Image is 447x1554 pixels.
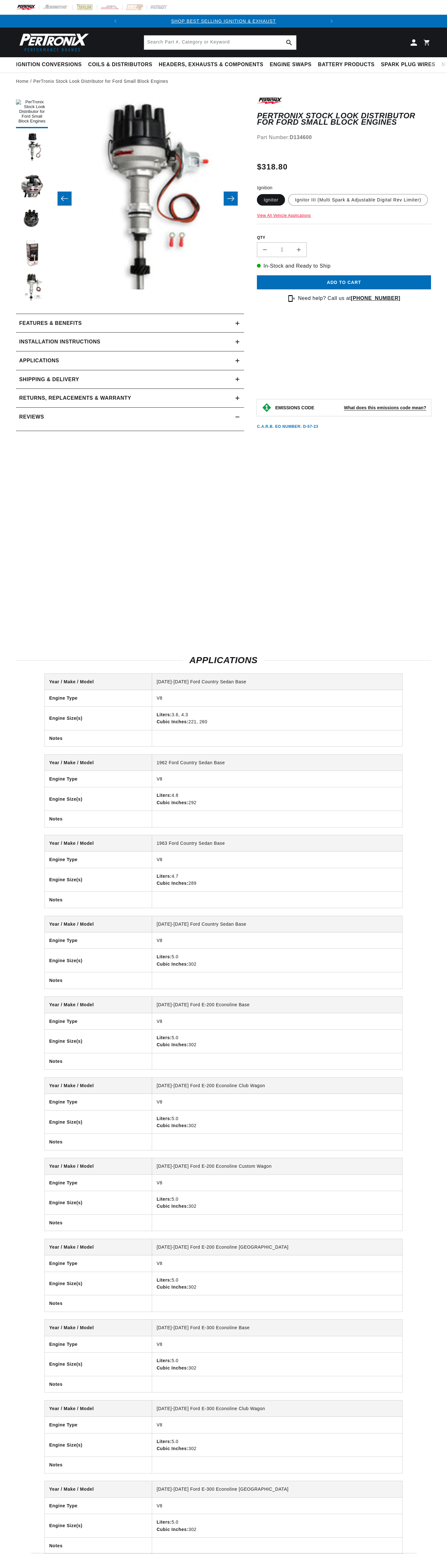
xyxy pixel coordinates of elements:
[85,57,156,72] summary: Coils & Distributors
[157,1116,172,1121] strong: Liters:
[266,57,315,72] summary: Engine Swaps
[109,15,122,27] button: Translation missing: en.sections.announcements.previous_announcement
[45,1376,152,1392] th: Notes
[45,1239,152,1255] th: Year / Make / Model
[325,15,338,27] button: Translation missing: en.sections.announcements.next_announcement
[16,96,244,301] media-gallery: Gallery Viewer
[257,194,285,206] label: Ignitor
[157,1277,172,1283] strong: Liters:
[45,868,152,891] th: Engine Size(s)
[45,690,152,706] th: Engine Type
[16,61,82,68] span: Ignition Conversions
[16,167,48,199] button: Load image 3 in gallery view
[45,1295,152,1312] th: Notes
[275,405,314,410] strong: EMISSIONS CODE
[378,57,438,72] summary: Spark Plug Wires
[157,954,172,959] strong: Liters:
[257,133,431,142] div: Part Number:
[152,1401,402,1417] td: [DATE]-[DATE] Ford E-300 Econoline Club Wagon
[381,61,435,68] span: Spark Plug Wires
[152,1514,402,1538] td: 5.0 302
[157,1365,189,1370] strong: Cubic Inches:
[152,835,402,852] td: 1963 Ford Country Sedan Base
[45,1013,152,1029] th: Engine Type
[288,194,428,206] label: Ignitor III (Multi Spark & Adjustable Digital Rev Limiter)
[45,972,152,989] th: Notes
[157,1446,189,1451] strong: Cubic Inches:
[290,135,312,140] strong: D134600
[282,35,296,50] button: Search Part #, Category or Keyword
[45,1272,152,1295] th: Engine Size(s)
[45,932,152,949] th: Engine Type
[152,949,402,972] td: 5.0 302
[45,1255,152,1272] th: Engine Type
[19,357,59,365] span: Applications
[16,370,244,389] summary: Shipping & Delivery
[45,1029,152,1053] th: Engine Size(s)
[157,1358,172,1363] strong: Liters:
[318,61,374,68] span: Battery Products
[45,1538,152,1554] th: Notes
[19,338,100,346] h2: Installation instructions
[152,1320,402,1336] td: [DATE]-[DATE] Ford E-300 Econoline Base
[152,1417,402,1433] td: V8
[45,1053,152,1069] th: Notes
[157,1123,189,1128] strong: Cubic Inches:
[122,18,325,25] div: 1 of 2
[45,811,152,827] th: Notes
[45,1353,152,1376] th: Engine Size(s)
[88,61,152,68] span: Coils & Distributors
[19,375,79,384] h2: Shipping & Delivery
[45,1078,152,1094] th: Year / Make / Model
[16,202,48,234] button: Load image 4 in gallery view
[152,1174,402,1191] td: V8
[351,295,400,301] a: [PHONE_NUMBER]
[152,1433,402,1457] td: 5.0 302
[157,1439,172,1444] strong: Liters:
[45,916,152,932] th: Year / Make / Model
[152,1272,402,1295] td: 5.0 302
[171,19,276,24] a: SHOP BEST SELLING IGNITION & EXHAUST
[152,997,402,1013] td: [DATE]-[DATE] Ford E-200 Econoline Base
[257,113,431,126] h1: PerTronix Stock Look Distributor for Ford Small Block Engines
[257,235,431,240] label: QTY
[45,771,152,787] th: Engine Type
[152,755,402,771] td: 1962 Ford Country Sedan Base
[45,997,152,1013] th: Year / Make / Model
[152,1110,402,1134] td: 5.0 302
[45,706,152,730] th: Engine Size(s)
[344,405,426,410] strong: What does this emissions code mean?
[156,57,266,72] summary: Headers, Exhausts & Components
[152,1353,402,1376] td: 5.0 302
[257,161,288,173] span: $318.80
[58,192,72,206] button: Slide left
[16,131,48,163] button: Load image 2 in gallery view
[16,78,431,85] nav: breadcrumbs
[45,1497,152,1514] th: Engine Type
[45,730,152,746] th: Notes
[159,61,263,68] span: Headers, Exhausts & Components
[157,1042,189,1047] strong: Cubic Inches:
[45,1433,152,1457] th: Engine Size(s)
[152,932,402,949] td: V8
[144,35,296,50] input: Search Part #, Category or Keyword
[16,272,48,304] button: Load image 6 in gallery view
[45,891,152,908] th: Notes
[152,1078,402,1094] td: [DATE]-[DATE] Ford E-200 Econoline Club Wagon
[152,674,402,690] td: [DATE]-[DATE] Ford Country Sedan Base
[152,1239,402,1255] td: [DATE]-[DATE] Ford E-200 Econoline [GEOGRAPHIC_DATA]
[157,1204,189,1209] strong: Cubic Inches:
[45,674,152,690] th: Year / Make / Model
[262,403,272,413] img: Emissions code
[152,1158,402,1174] td: [DATE]-[DATE] Ford E-200 Econoline Custom Wagon
[152,1481,402,1497] td: [DATE]-[DATE] Ford E-300 Econoline [GEOGRAPHIC_DATA]
[152,771,402,787] td: V8
[257,184,273,191] legend: Ignition
[16,57,85,72] summary: Ignition Conversions
[157,881,189,886] strong: Cubic Inches:
[298,294,400,302] p: Need help? Call us at
[45,852,152,868] th: Engine Type
[152,852,402,868] td: V8
[152,916,402,932] td: [DATE]-[DATE] Ford Country Sedan Base
[257,213,311,218] a: View All Vehicle Applications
